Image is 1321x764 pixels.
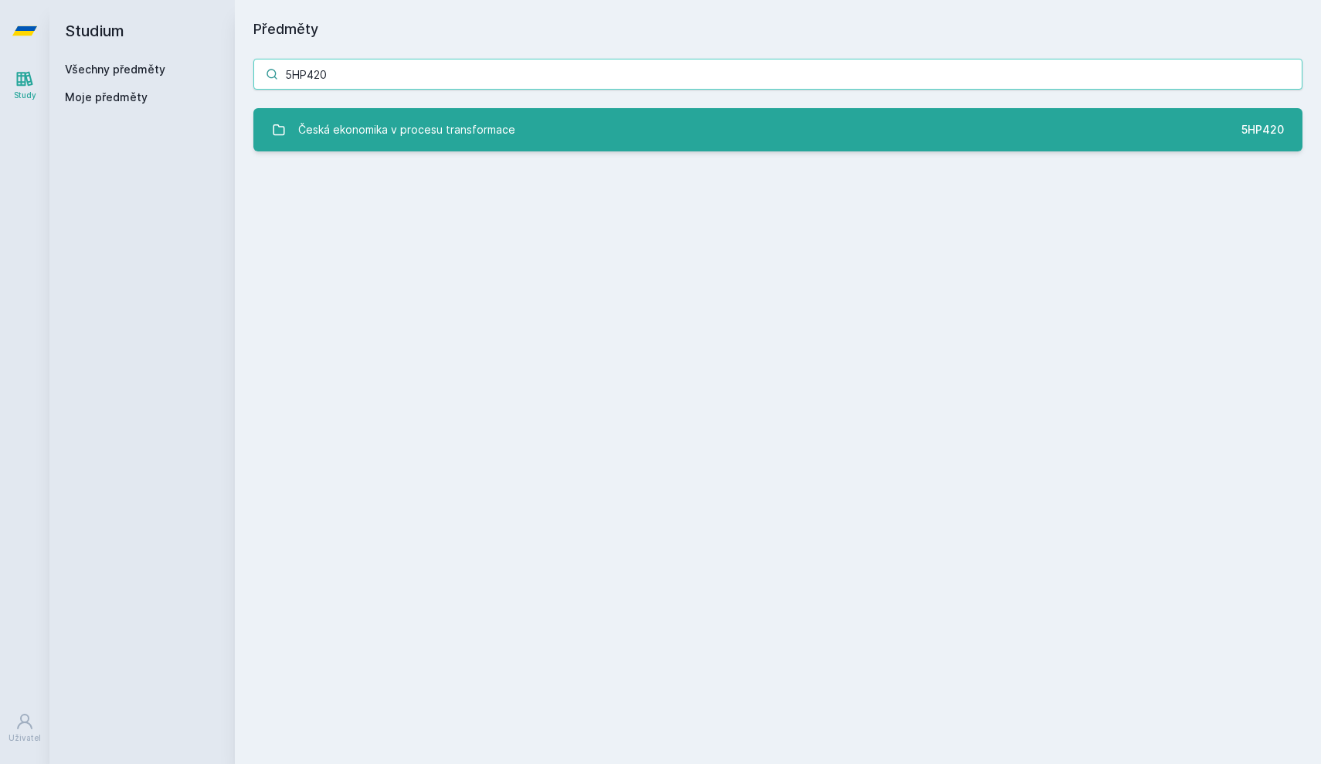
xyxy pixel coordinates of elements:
[253,59,1302,90] input: Název nebo ident předmětu…
[65,63,165,76] a: Všechny předměty
[1241,122,1284,138] div: 5HP420
[298,114,515,145] div: Česká ekonomika v procesu transformace
[65,90,148,105] span: Moje předměty
[253,108,1302,151] a: Česká ekonomika v procesu transformace 5HP420
[253,19,1302,40] h1: Předměty
[14,90,36,101] div: Study
[3,705,46,752] a: Uživatel
[8,732,41,744] div: Uživatel
[3,62,46,109] a: Study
